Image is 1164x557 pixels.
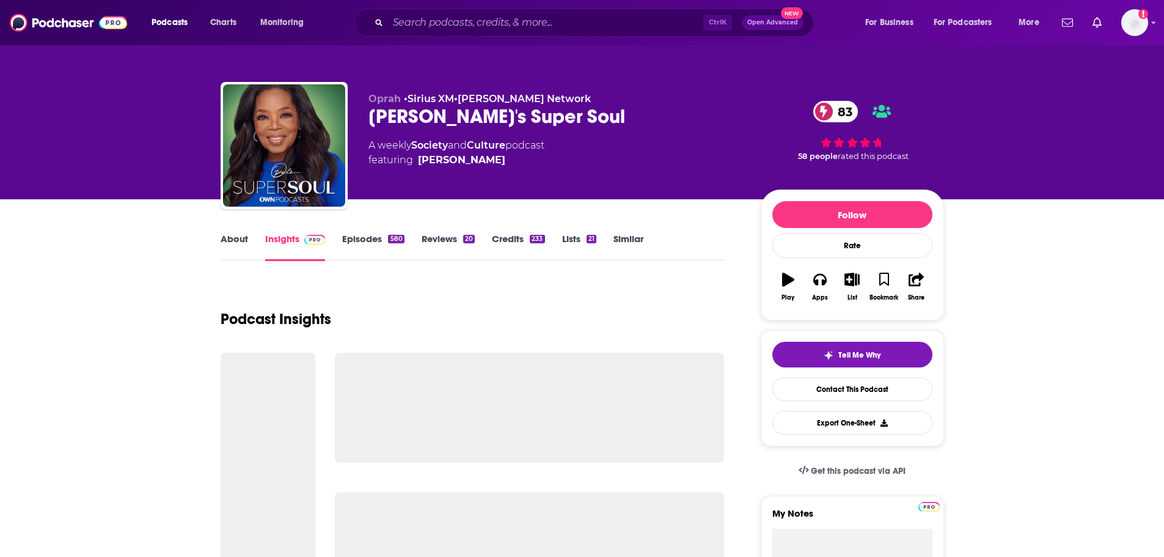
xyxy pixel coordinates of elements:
[418,153,505,168] a: Oprah Winfrey
[1010,13,1055,32] button: open menu
[838,350,880,360] span: Tell Me Why
[813,101,858,122] a: 83
[411,139,448,151] a: Society
[221,310,331,328] h1: Podcast Insights
[742,15,803,30] button: Open AdvancedNew
[265,233,326,261] a: InsightsPodchaser Pro
[143,13,203,32] button: open menu
[908,294,924,301] div: Share
[825,101,858,122] span: 83
[804,265,836,309] button: Apps
[857,13,929,32] button: open menu
[1019,14,1039,31] span: More
[761,93,944,169] div: 83 58 peoplerated this podcast
[202,13,244,32] a: Charts
[368,153,544,168] span: featuring
[772,201,932,228] button: Follow
[926,13,1010,32] button: open menu
[304,235,326,245] img: Podchaser Pro
[613,233,643,261] a: Similar
[811,466,906,476] span: Get this podcast via API
[918,500,940,512] a: Pro website
[772,507,932,529] label: My Notes
[772,233,932,258] div: Rate
[772,265,804,309] button: Play
[448,139,467,151] span: and
[458,93,591,105] a: [PERSON_NAME] Network
[260,14,304,31] span: Monitoring
[388,13,703,32] input: Search podcasts, credits, & more...
[467,139,505,151] a: Culture
[252,13,320,32] button: open menu
[388,235,404,243] div: 580
[422,233,475,261] a: Reviews20
[836,265,868,309] button: List
[10,11,127,34] img: Podchaser - Follow, Share and Rate Podcasts
[1121,9,1148,36] button: Show profile menu
[562,233,596,261] a: Lists21
[838,152,909,161] span: rated this podcast
[368,93,401,105] span: Oprah
[1121,9,1148,36] span: Logged in as SimonElement
[366,9,825,37] div: Search podcasts, credits, & more...
[772,411,932,435] button: Export One-Sheet
[210,14,236,31] span: Charts
[587,235,596,243] div: 21
[703,15,732,31] span: Ctrl K
[772,342,932,367] button: tell me why sparkleTell Me Why
[1121,9,1148,36] img: User Profile
[1138,9,1148,19] svg: Add a profile image
[454,93,591,105] span: •
[772,377,932,401] a: Contact This Podcast
[824,350,833,360] img: tell me why sparkle
[223,84,345,207] img: Oprah's Super Soul
[368,138,544,168] div: A weekly podcast
[492,233,544,261] a: Credits233
[781,7,803,19] span: New
[918,502,940,512] img: Podchaser Pro
[868,265,900,309] button: Bookmark
[408,93,454,105] a: Sirius XM
[747,20,798,26] span: Open Advanced
[865,14,913,31] span: For Business
[1088,12,1107,33] a: Show notifications dropdown
[798,152,838,161] span: 58 people
[404,93,454,105] span: •
[152,14,188,31] span: Podcasts
[463,235,475,243] div: 20
[530,235,544,243] div: 233
[934,14,992,31] span: For Podcasters
[1057,12,1078,33] a: Show notifications dropdown
[869,294,898,301] div: Bookmark
[789,456,916,486] a: Get this podcast via API
[342,233,404,261] a: Episodes580
[847,294,857,301] div: List
[900,265,932,309] button: Share
[812,294,828,301] div: Apps
[221,233,248,261] a: About
[781,294,794,301] div: Play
